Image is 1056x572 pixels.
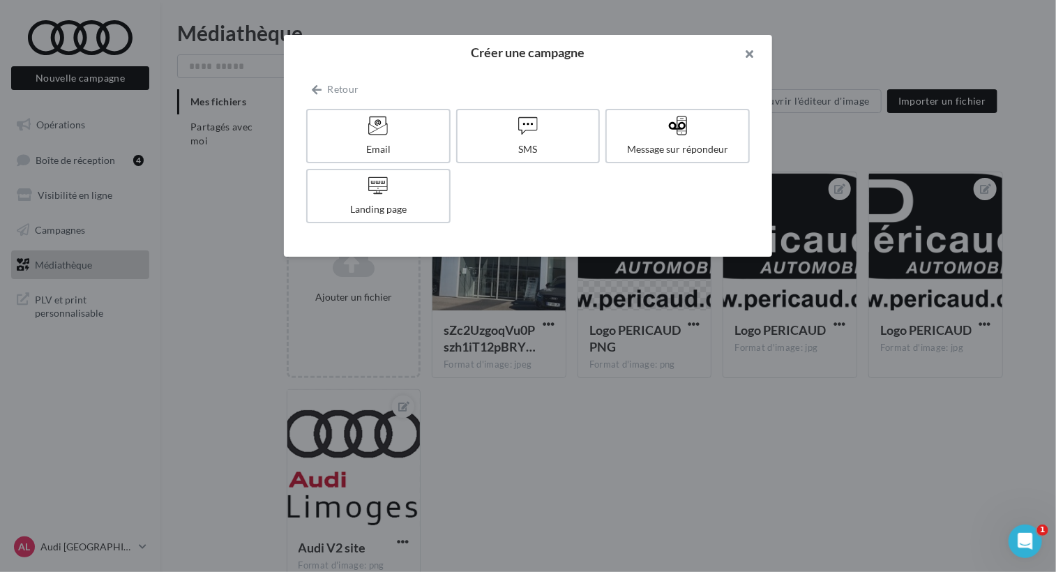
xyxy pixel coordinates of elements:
button: Retour [306,81,364,98]
h2: Créer une campagne [306,46,750,59]
span: 1 [1037,525,1048,536]
div: Email [313,142,444,156]
div: SMS [463,142,594,156]
div: Message sur répondeur [612,142,743,156]
div: Landing page [313,202,444,216]
iframe: Intercom live chat [1009,525,1042,558]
